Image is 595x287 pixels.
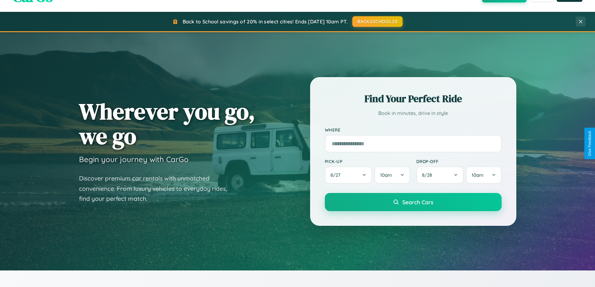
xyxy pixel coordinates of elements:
button: 8/27 [325,166,372,184]
span: 10am [472,172,483,178]
button: BACK2SCHOOL20 [352,16,403,27]
h3: Begin your journey with CarGo [79,155,189,164]
p: Book in minutes, drive in style [325,109,502,118]
button: 10am [374,166,410,184]
span: 8 / 27 [330,172,344,178]
span: Back to School savings of 20% in select cities! Ends [DATE] 10am PT. [183,18,348,25]
button: Search Cars [325,193,502,211]
h2: Find Your Perfect Ride [325,92,502,106]
button: 8/28 [416,166,464,184]
h1: Wherever you go, we go [79,99,255,148]
div: Give Feedback [588,131,592,156]
p: Discover premium car rentals with unmatched convenience. From luxury vehicles to everyday rides, ... [79,173,235,204]
label: Where [325,127,502,132]
label: Drop-off [416,159,502,164]
span: 8 / 28 [422,172,435,178]
label: Pick-up [325,159,410,164]
span: 10am [380,172,392,178]
button: 10am [466,166,501,184]
span: Search Cars [402,199,433,205]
